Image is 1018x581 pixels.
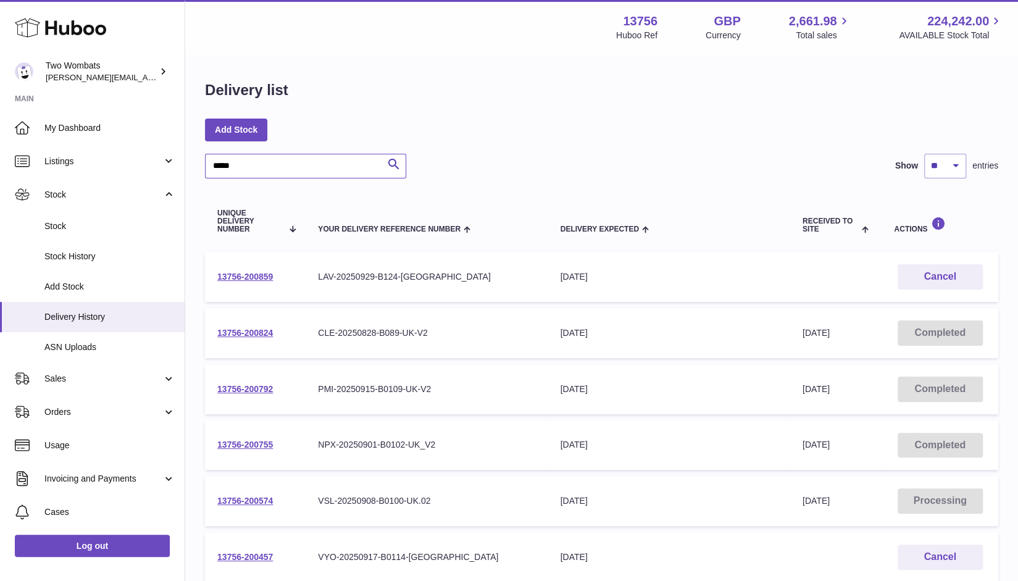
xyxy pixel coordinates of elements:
[205,119,267,141] a: Add Stock
[217,496,273,506] a: 13756-200574
[899,13,1003,41] a: 224,242.00 AVAILABLE Stock Total
[561,327,778,339] div: [DATE]
[46,72,314,82] span: [PERSON_NAME][EMAIL_ADDRESS][PERSON_NAME][DOMAIN_NAME]
[318,383,535,395] div: PMI-20250915-B0109-UK-V2
[44,156,162,167] span: Listings
[895,160,918,172] label: Show
[217,552,273,562] a: 13756-200457
[15,535,170,557] a: Log out
[561,271,778,283] div: [DATE]
[803,496,830,506] span: [DATE]
[927,13,989,30] span: 224,242.00
[899,30,1003,41] span: AVAILABLE Stock Total
[44,220,175,232] span: Stock
[44,373,162,385] span: Sales
[318,551,535,563] div: VYO-20250917-B0114-[GEOGRAPHIC_DATA]
[217,384,273,394] a: 13756-200792
[318,439,535,451] div: NPX-20250901-B0102-UK_V2
[318,271,535,283] div: LAV-20250929-B124-[GEOGRAPHIC_DATA]
[616,30,657,41] div: Huboo Ref
[217,272,273,282] a: 13756-200859
[318,327,535,339] div: CLE-20250828-B089-UK-V2
[796,30,851,41] span: Total sales
[318,495,535,507] div: VSL-20250908-B0100-UK.02
[972,160,998,172] span: entries
[44,473,162,485] span: Invoicing and Payments
[561,495,778,507] div: [DATE]
[217,328,273,338] a: 13756-200824
[706,30,741,41] div: Currency
[44,311,175,323] span: Delivery History
[318,225,461,233] span: Your Delivery Reference Number
[898,264,983,290] button: Cancel
[44,281,175,293] span: Add Stock
[714,13,740,30] strong: GBP
[46,60,157,83] div: Two Wombats
[803,384,830,394] span: [DATE]
[44,122,175,134] span: My Dashboard
[561,383,778,395] div: [DATE]
[789,13,837,30] span: 2,661.98
[44,506,175,518] span: Cases
[623,13,657,30] strong: 13756
[898,545,983,570] button: Cancel
[44,189,162,201] span: Stock
[803,328,830,338] span: [DATE]
[803,440,830,449] span: [DATE]
[561,225,639,233] span: Delivery Expected
[15,62,33,81] img: philip.carroll@twowombats.com
[789,13,851,41] a: 2,661.98 Total sales
[803,217,859,233] span: Received to Site
[44,406,162,418] span: Orders
[561,439,778,451] div: [DATE]
[44,341,175,353] span: ASN Uploads
[44,440,175,451] span: Usage
[217,209,283,234] span: Unique Delivery Number
[894,217,986,233] div: Actions
[561,551,778,563] div: [DATE]
[217,440,273,449] a: 13756-200755
[44,251,175,262] span: Stock History
[205,80,288,100] h1: Delivery list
